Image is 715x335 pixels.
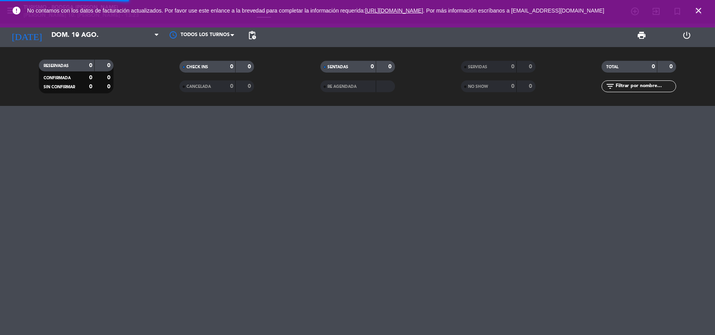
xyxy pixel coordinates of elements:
[107,63,112,68] strong: 0
[388,64,393,69] strong: 0
[682,31,691,40] i: power_settings_new
[371,64,374,69] strong: 0
[511,64,514,69] strong: 0
[89,63,92,68] strong: 0
[230,64,233,69] strong: 0
[44,76,71,80] span: CONFIRMADA
[511,84,514,89] strong: 0
[187,85,211,89] span: CANCELADA
[107,75,112,80] strong: 0
[327,85,357,89] span: RE AGENDADA
[230,84,233,89] strong: 0
[637,31,646,40] span: print
[529,64,534,69] strong: 0
[652,64,655,69] strong: 0
[107,84,112,89] strong: 0
[606,65,618,69] span: TOTAL
[248,64,252,69] strong: 0
[615,82,676,91] input: Filtrar por nombre...
[327,65,348,69] span: SENTADAS
[12,6,21,15] i: error
[44,85,75,89] span: SIN CONFIRMAR
[669,64,674,69] strong: 0
[248,84,252,89] strong: 0
[73,31,82,40] i: arrow_drop_down
[89,84,92,89] strong: 0
[247,31,257,40] span: pending_actions
[529,84,534,89] strong: 0
[187,65,208,69] span: CHECK INS
[605,82,615,91] i: filter_list
[694,6,703,15] i: close
[468,85,488,89] span: NO SHOW
[6,27,48,44] i: [DATE]
[44,64,69,68] span: RESERVADAS
[89,75,92,80] strong: 0
[468,65,487,69] span: SERVIDAS
[365,7,423,14] a: [URL][DOMAIN_NAME]
[27,7,604,14] span: No contamos con los datos de facturación actualizados. Por favor use este enlance a la brevedad p...
[423,7,604,14] a: . Por más información escríbanos a [EMAIL_ADDRESS][DOMAIN_NAME]
[664,24,709,47] div: LOG OUT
